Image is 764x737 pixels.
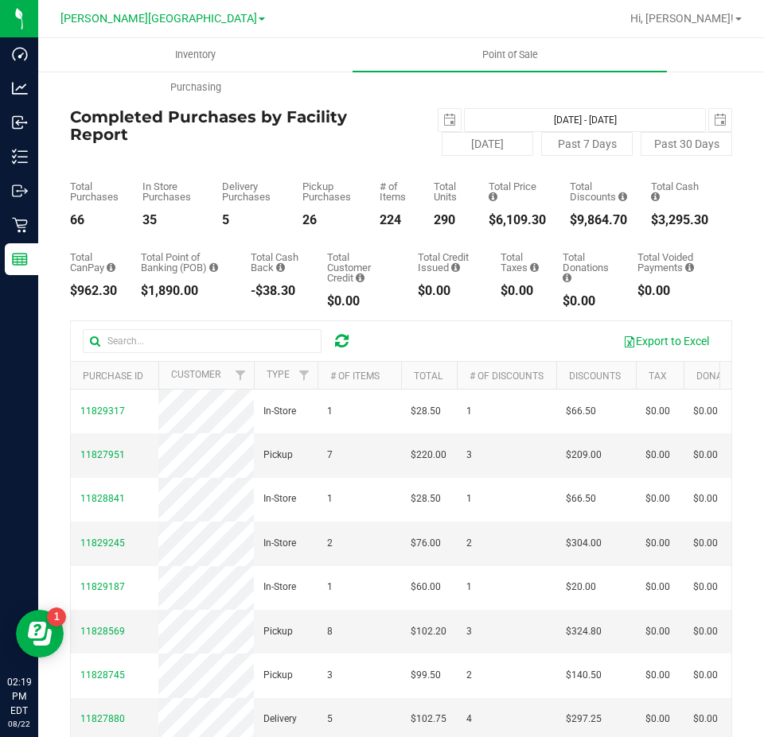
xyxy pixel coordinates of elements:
div: Delivery Purchases [222,181,279,202]
span: $140.50 [566,668,602,683]
span: 3 [327,668,333,683]
div: 5 [222,214,279,227]
span: Purchasing [149,80,243,95]
span: select [709,109,731,131]
iframe: Resource center unread badge [47,607,66,626]
span: 11827880 [80,713,125,724]
span: Pickup [263,624,293,639]
div: $0.00 [327,295,394,308]
button: [DATE] [442,132,533,156]
span: In-Store [263,404,296,419]
span: 2 [466,668,472,683]
div: Total Customer Credit [327,252,394,283]
span: 1 [466,491,472,506]
i: Sum of all round-up-to-next-dollar total price adjustments for all purchases in the date range. [563,273,571,283]
iframe: Resource center [16,610,64,657]
span: 7 [327,448,333,463]
span: Point of Sale [461,48,559,62]
span: $20.00 [566,580,596,595]
inline-svg: Dashboard [12,46,28,62]
span: 8 [327,624,333,639]
div: $3,295.30 [651,214,708,227]
span: $0.00 [693,624,718,639]
button: Past 30 Days [641,132,732,156]
span: [PERSON_NAME][GEOGRAPHIC_DATA] [60,12,257,25]
span: $28.50 [411,491,441,506]
span: 11827951 [80,449,125,460]
span: $66.50 [566,491,596,506]
a: Discounts [569,370,621,382]
span: 1 [327,491,333,506]
span: $0.00 [645,580,670,595]
span: $0.00 [693,580,718,595]
span: $0.00 [693,536,718,551]
div: Total Units [434,181,465,202]
a: Type [267,369,290,380]
span: 11828841 [80,493,125,504]
div: Total Purchases [70,181,119,202]
h4: Completed Purchases by Facility Report [70,108,401,143]
span: 11829187 [80,581,125,592]
div: In Store Purchases [142,181,198,202]
i: Sum of the successful, non-voided point-of-banking payment transactions, both via payment termina... [209,262,218,273]
i: Sum of the successful, non-voided cash payment transactions for all purchases in the date range. ... [651,192,660,202]
span: 1 [466,580,472,595]
div: Total CanPay [70,252,117,273]
button: Export to Excel [613,328,719,355]
span: $0.00 [693,712,718,727]
span: $297.25 [566,712,602,727]
div: Total Donations [563,252,614,283]
div: Total Voided Payments [637,252,708,273]
div: Total Discounts [570,181,627,202]
div: $9,864.70 [570,214,627,227]
div: Total Cash [651,181,708,202]
inline-svg: Inventory [12,149,28,165]
inline-svg: Inbound [12,114,28,130]
div: 35 [142,214,198,227]
span: In-Store [263,536,296,551]
i: Sum of the successful, non-voided CanPay payment transactions for all purchases in the date range. [107,262,115,273]
span: Delivery [263,712,297,727]
inline-svg: Analytics [12,80,28,96]
span: $324.80 [566,624,602,639]
div: $0.00 [418,285,477,297]
span: $0.00 [645,536,670,551]
a: Tax [649,370,667,382]
div: $0.00 [501,285,540,297]
div: Total Price [489,181,546,202]
span: Inventory [154,48,237,62]
div: 26 [302,214,356,227]
a: Point of Sale [353,38,667,72]
div: $1,890.00 [141,285,227,297]
span: $220.00 [411,448,446,463]
div: 224 [380,214,410,227]
i: Sum of the total prices of all purchases in the date range. [489,192,497,202]
span: $28.50 [411,404,441,419]
span: Pickup [263,448,293,463]
div: # of Items [380,181,410,202]
span: 1 [327,580,333,595]
span: 2 [466,536,472,551]
span: $76.00 [411,536,441,551]
div: -$38.30 [251,285,302,297]
span: 5 [327,712,333,727]
span: $0.00 [645,668,670,683]
i: Sum of the successful, non-voided payments using account credit for all purchases in the date range. [356,273,364,283]
i: Sum of all voided payment transaction amounts, excluding tips and transaction fees, for all purch... [685,262,694,273]
button: Past 7 Days [541,132,633,156]
div: 290 [434,214,465,227]
i: Sum of the cash-back amounts from rounded-up electronic payments for all purchases in the date ra... [276,262,285,273]
span: select [439,109,461,131]
div: Total Point of Banking (POB) [141,252,227,273]
span: $60.00 [411,580,441,595]
i: Sum of all account credit issued for all refunds from returned purchases in the date range. [451,262,460,273]
span: $0.00 [645,491,670,506]
p: 08/22 [7,718,31,730]
span: $102.75 [411,712,446,727]
div: Pickup Purchases [302,181,356,202]
span: $0.00 [645,448,670,463]
a: Total [414,370,442,382]
div: Total Cash Back [251,252,302,273]
span: $209.00 [566,448,602,463]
